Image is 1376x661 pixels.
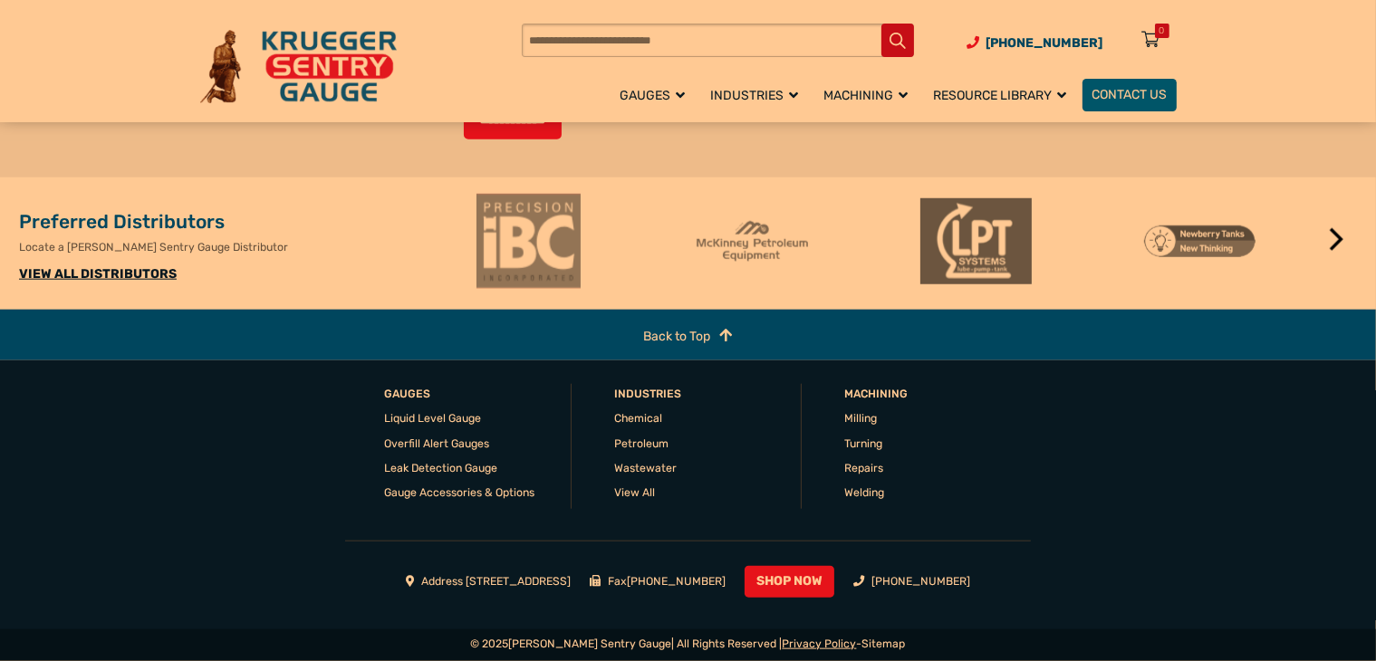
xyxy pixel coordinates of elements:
button: 2 of 2 [902,299,920,317]
button: 1 of 2 [875,299,893,317]
img: ibc-logo [473,194,584,289]
a: Wastewater [614,462,677,474]
img: McKinney Petroleum Equipment [697,194,808,289]
a: Gauges [611,76,701,113]
a: GAUGES [384,387,430,403]
a: Petroleum [614,437,669,450]
a: Welding [844,486,884,499]
a: Repairs [844,462,883,474]
a: Industries [701,76,814,113]
a: Overfill Alert Gauges [384,437,489,450]
a: SHOP NOW [745,566,834,598]
li: Fax [590,573,726,589]
a: Contact Us [1083,79,1177,111]
a: Machining [814,76,924,113]
h2: Preferred Distributors [19,209,465,235]
img: Newberry Tanks [1144,194,1256,289]
img: Krueger Sentry Gauge [200,30,397,102]
a: Turning [844,437,882,450]
a: Industries [614,387,681,403]
a: Milling [844,412,877,425]
a: Resource Library [924,76,1083,113]
a: [PERSON_NAME] Sentry Gauge [509,637,672,650]
li: Address [STREET_ADDRESS] [406,573,572,589]
a: View All [614,486,655,499]
span: Industries [710,88,798,103]
button: Next [1319,222,1355,258]
a: Gauge Accessories & Options [384,486,534,499]
div: 0 [1159,24,1165,38]
span: Contact Us [1092,88,1167,103]
a: Liquid Level Gauge [384,412,481,425]
span: Machining [823,88,908,103]
a: Privacy Policy [783,637,857,650]
a: Chemical [614,412,662,425]
a: VIEW ALL DISTRIBUTORS [19,266,177,282]
a: Machining [844,387,908,403]
a: Leak Detection Gauge [384,462,497,474]
button: 3 of 2 [929,299,948,317]
span: Gauges [620,88,685,103]
a: Sitemap [862,637,906,650]
span: Resource Library [933,88,1066,103]
p: Locate a [PERSON_NAME] Sentry Gauge Distributor [19,239,465,255]
a: Phone Number (920) 434-8860 [967,34,1103,53]
a: [PHONE_NUMBER] [871,575,970,588]
span: [PHONE_NUMBER] [986,35,1103,51]
img: LPT [920,194,1032,289]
